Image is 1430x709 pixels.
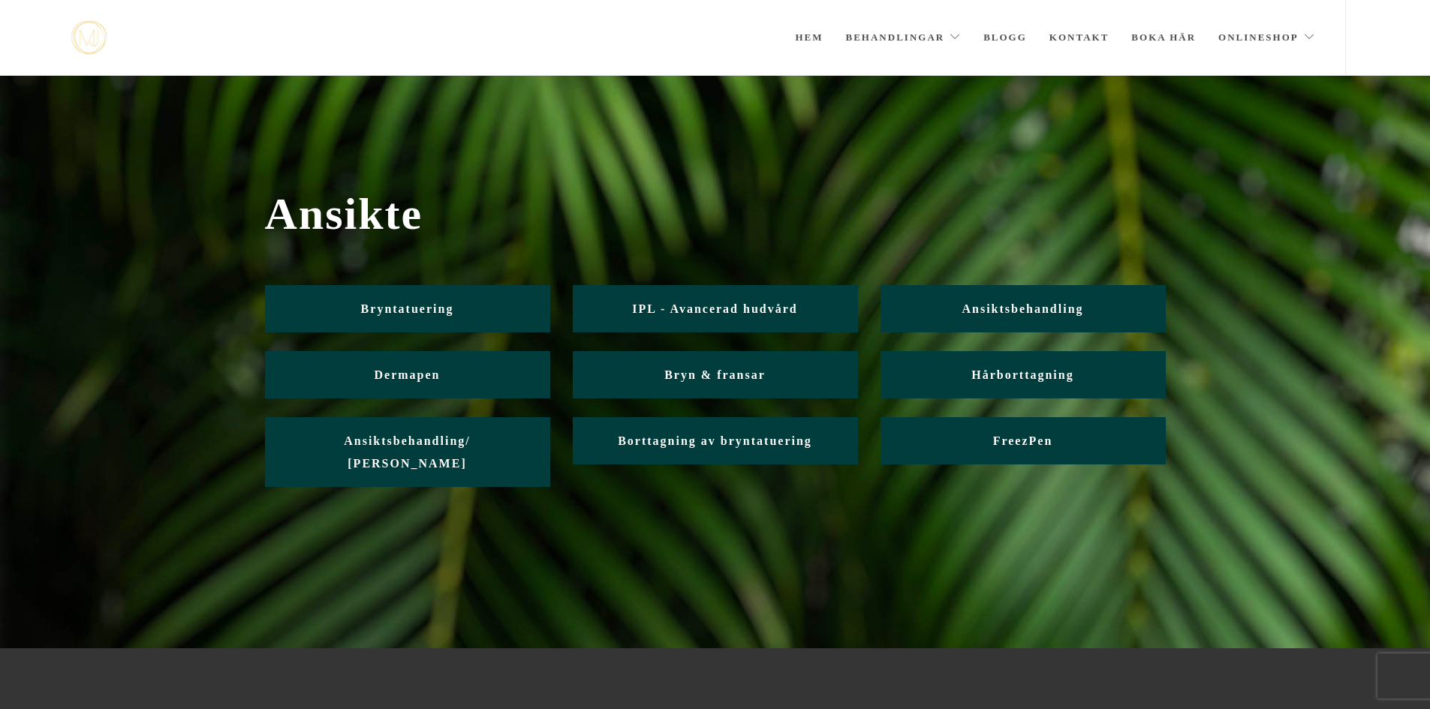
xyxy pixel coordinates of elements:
a: Borttagning av bryntatuering [573,417,858,464]
img: mjstudio [71,21,107,55]
span: Bryntatuering [361,302,454,315]
a: Bryntatuering [265,285,550,332]
a: mjstudio mjstudio mjstudio [71,21,107,55]
a: Ansiktsbehandling/ [PERSON_NAME] [265,417,550,487]
span: IPL - Avancerad hudvård [632,302,797,315]
span: Bryn & fransar [664,368,766,381]
a: Ansiktsbehandling [881,285,1166,332]
a: IPL - Avancerad hudvård [573,285,858,332]
a: Bryn & fransar [573,351,858,398]
span: Ansiktsbehandling [962,302,1083,315]
span: Dermapen [375,368,441,381]
a: FreezPen [881,417,1166,464]
span: Borttagning av bryntatuering [618,434,812,447]
span: FreezPen [993,434,1053,447]
span: Ansiktsbehandling/ [PERSON_NAME] [344,434,471,470]
a: Dermapen [265,351,550,398]
span: Hårborttagning [971,368,1073,381]
span: Ansikte [265,188,1166,240]
a: Hårborttagning [881,351,1166,398]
